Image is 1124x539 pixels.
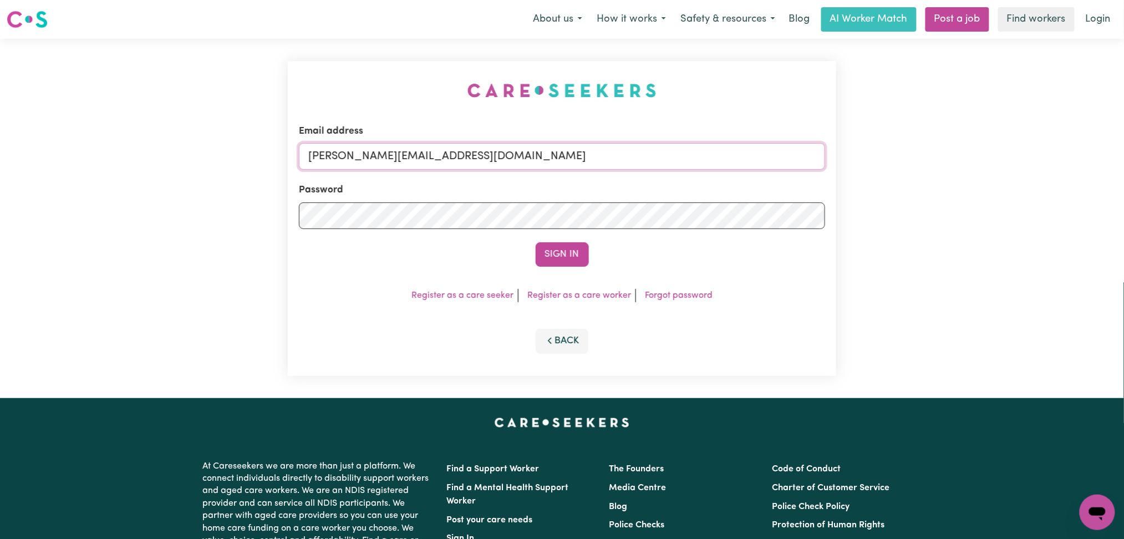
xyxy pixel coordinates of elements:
[1080,495,1115,530] iframe: Button to launch messaging window
[925,7,989,32] a: Post a job
[7,7,48,32] a: Careseekers logo
[609,521,665,530] a: Police Checks
[821,7,917,32] a: AI Worker Match
[299,124,363,139] label: Email address
[447,516,533,525] a: Post your care needs
[609,502,628,511] a: Blog
[782,7,817,32] a: Blog
[447,484,569,506] a: Find a Mental Health Support Worker
[645,291,713,300] a: Forgot password
[772,521,884,530] a: Protection of Human Rights
[495,418,629,427] a: Careseekers home page
[536,329,589,353] button: Back
[527,291,631,300] a: Register as a care worker
[526,8,589,31] button: About us
[447,465,540,474] a: Find a Support Worker
[589,8,673,31] button: How it works
[998,7,1075,32] a: Find workers
[772,484,889,492] a: Charter of Customer Service
[299,183,343,197] label: Password
[609,484,667,492] a: Media Centre
[673,8,782,31] button: Safety & resources
[609,465,664,474] a: The Founders
[772,465,841,474] a: Code of Conduct
[1079,7,1117,32] a: Login
[536,242,589,267] button: Sign In
[299,143,826,170] input: Email address
[411,291,513,300] a: Register as a care seeker
[7,9,48,29] img: Careseekers logo
[772,502,850,511] a: Police Check Policy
